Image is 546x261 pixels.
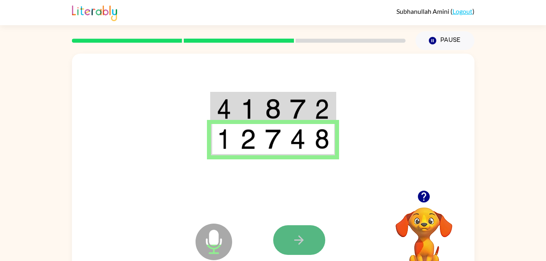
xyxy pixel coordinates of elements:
[452,7,472,15] a: Logout
[240,99,256,119] img: 1
[396,7,474,15] div: ( )
[290,129,305,149] img: 4
[240,129,256,149] img: 2
[265,99,281,119] img: 8
[290,99,305,119] img: 7
[72,3,117,21] img: Literably
[315,99,329,119] img: 2
[415,31,474,50] button: Pause
[265,129,281,149] img: 7
[396,7,450,15] span: Subhanullah Amini
[217,99,231,119] img: 4
[315,129,329,149] img: 8
[217,129,231,149] img: 1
